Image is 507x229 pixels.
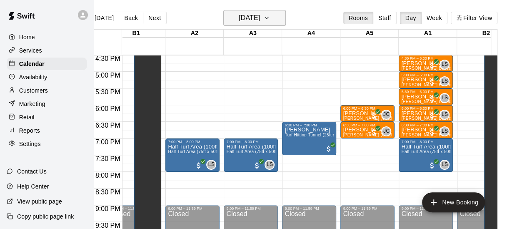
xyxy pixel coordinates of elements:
a: Marketing [7,98,87,110]
a: Customers [7,84,87,97]
span: LS [208,161,215,169]
div: Leo Seminati [440,126,450,136]
div: 6:30 PM – 7:00 PM [343,123,392,127]
span: LS [442,60,448,69]
span: Leo Seminati [443,160,450,170]
p: Services [19,46,42,55]
div: Services [7,44,87,57]
div: 7:00 PM – 8:00 PM [401,140,450,144]
div: Jacob Caruso [381,110,391,120]
span: All customers have paid [428,78,436,86]
span: Jacob Caruso [385,126,391,136]
span: All customers have paid [370,128,378,136]
span: Leo Seminati [443,126,450,136]
div: Retail [7,111,87,123]
div: Leo Seminati [265,160,275,170]
span: Half Turf Area (75ft x 50ft) [226,149,278,154]
div: 9:00 PM – 11:59 PM [226,206,275,211]
a: Calendar [7,58,87,70]
div: 7:00 PM – 8:00 PM: Half Turf Area (100ft x 50ft) [224,138,278,172]
p: Retail [19,113,35,121]
span: All customers have paid [428,61,436,70]
button: [DATE] [223,10,286,26]
div: 4:30 PM – 5:00 PM: Jason Childress [399,55,453,72]
div: Leo Seminati [440,76,450,86]
span: Leo Seminati [443,60,450,70]
span: 6:00 PM [93,105,122,112]
div: 6:00 PM – 6:30 PM: Leo Seminati Baseball/Softball (Hitting or Fielding) [399,105,453,122]
span: JC [383,127,390,136]
span: LS [442,94,448,102]
div: 6:30 PM – 7:00 PM: Leo Seminati Baseball/Softball (Hitting or Fielding) [399,122,453,138]
div: Reports [7,124,87,137]
span: Leo Seminati [443,93,450,103]
div: A4 [282,30,340,38]
button: [DATE] [89,12,119,24]
p: Contact Us [17,167,47,176]
span: LS [442,111,448,119]
div: 7:00 PM – 8:00 PM: Half Turf Area (100ft x 50ft) [399,138,453,172]
div: 7:00 PM – 8:00 PM [168,140,217,144]
div: B1 [107,30,165,38]
p: Marketing [19,100,45,108]
div: Leo Seminati [440,93,450,103]
h6: [DATE] [239,12,260,24]
div: Leo Seminati [440,60,450,70]
div: A2 [165,30,224,38]
a: Home [7,31,87,43]
div: A1 [399,30,457,38]
p: View public page [17,197,62,206]
span: All customers have paid [325,145,333,153]
div: 5:00 PM – 5:30 PM: Nathaniel Hazen [399,72,453,88]
div: 6:00 PM – 6:30 PM: Brayson Colwell [340,105,395,122]
div: 6:00 PM – 6:30 PM [343,106,392,111]
span: All customers have paid [370,111,378,120]
p: Copy public page link [17,212,74,221]
span: 5:30 PM [93,88,122,96]
button: Rooms [343,12,373,24]
span: 4:30 PM [93,55,122,62]
span: 9:30 PM [93,222,122,229]
div: 6:30 PM – 7:00 PM: Brayson Colwell [340,122,395,138]
div: 9:00 PM – 11:59 PM [401,206,450,211]
p: Help Center [17,182,49,191]
div: Leo Seminati [440,110,450,120]
a: Availability [7,71,87,83]
div: 7:00 PM – 8:00 PM: Half Turf Area (100ft x 50ft) [165,138,220,172]
div: 5:30 PM – 6:00 PM [401,90,450,94]
div: 5:00 PM – 5:30 PM [401,73,450,77]
p: Settings [19,140,41,148]
span: 7:00 PM [93,138,122,146]
span: All customers have paid [428,95,436,103]
div: A3 [224,30,282,38]
span: Leo Seminati [443,110,450,120]
span: 8:00 PM [93,172,122,179]
span: All customers have paid [195,161,203,170]
div: Leo Seminati [206,160,216,170]
div: Leo Seminati [440,160,450,170]
div: 4:30 PM – 5:00 PM [401,56,450,60]
span: 8:30 PM [93,189,122,196]
div: 7:00 PM – 8:00 PM [226,140,275,144]
span: Leo Seminati [443,76,450,86]
div: A5 [340,30,399,38]
p: Home [19,33,35,41]
div: 9:00 PM – 11:59 PM [343,206,392,211]
span: 5:00 PM [93,72,122,79]
button: add [422,192,485,212]
button: Back [119,12,143,24]
span: JC [383,111,390,119]
button: Week [421,12,447,24]
div: 5:30 PM – 6:00 PM: Landen Stout [399,88,453,105]
span: Leo Seminati [268,160,275,170]
span: Leo Seminati [210,160,216,170]
span: LS [442,161,448,169]
span: LS [267,161,273,169]
span: 9:00 PM [93,205,122,212]
p: Calendar [19,60,45,68]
